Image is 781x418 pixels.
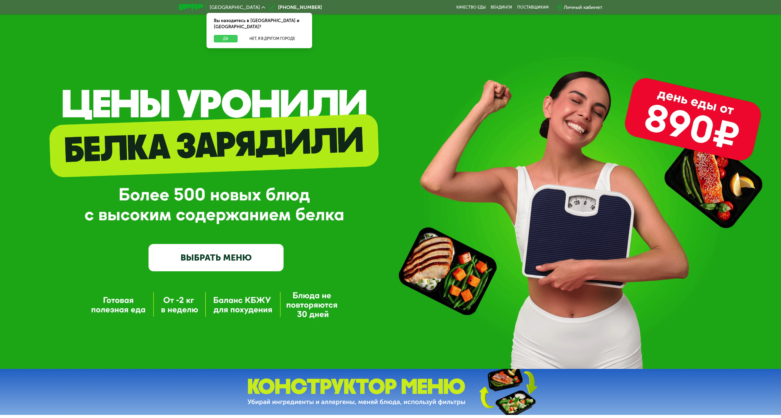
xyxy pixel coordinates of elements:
span: [GEOGRAPHIC_DATA] [210,5,260,10]
a: Качество еды [456,5,486,10]
div: Вы находитесь в [GEOGRAPHIC_DATA] и [GEOGRAPHIC_DATA]? [207,13,312,35]
button: Нет, я в другом городе [240,35,305,42]
a: ВЫБРАТЬ МЕНЮ [149,244,284,271]
a: [PHONE_NUMBER] [268,4,322,11]
button: Да [214,35,238,42]
div: Личный кабинет [564,4,602,11]
div: поставщикам [517,5,549,10]
a: Вендинги [491,5,512,10]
